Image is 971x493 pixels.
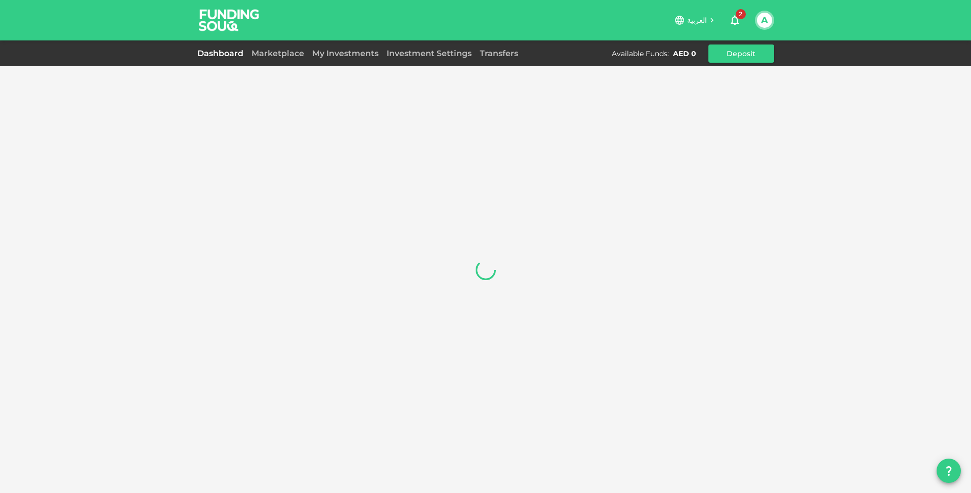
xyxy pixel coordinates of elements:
[476,49,522,58] a: Transfers
[937,459,961,483] button: question
[687,16,707,25] span: العربية
[725,10,745,30] button: 2
[757,13,772,28] button: A
[247,49,308,58] a: Marketplace
[383,49,476,58] a: Investment Settings
[736,9,746,19] span: 2
[197,49,247,58] a: Dashboard
[612,49,669,59] div: Available Funds :
[673,49,696,59] div: AED 0
[708,44,774,63] button: Deposit
[308,49,383,58] a: My Investments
